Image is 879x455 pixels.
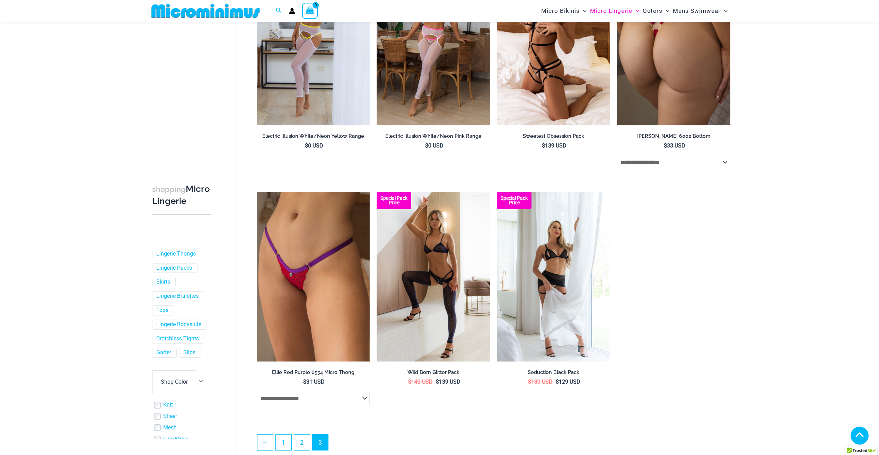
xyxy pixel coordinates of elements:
a: Slips [183,349,195,357]
bdi: 139 USD [528,378,553,385]
a: Lingerie Bralettes [156,293,199,300]
a: Seduction Black 1034 Bra 6034 Bottom 5019 skirt 11 Seduction Black 1034 Bra 6034 Bottom 5019 skir... [497,192,610,362]
span: Outers [643,2,662,20]
bdi: 0 USD [425,142,443,149]
a: Ellie Red Purple 6554 Micro Thong [257,369,370,378]
img: Ellie RedPurple 6554 Micro Thong 04 [257,192,370,362]
span: Micro Bikinis [541,2,580,20]
a: Garter [156,349,171,357]
h2: Sweetest Obsession Pack [497,133,610,140]
span: Menu Toggle [632,2,639,20]
span: $ [305,142,308,149]
a: Tops [156,307,168,314]
bdi: 31 USD [303,378,325,385]
span: Menu Toggle [721,2,728,20]
a: Lingerie Packs [156,265,192,272]
b: Special Pack Price [497,196,531,205]
a: Search icon link [276,7,282,15]
span: $ [664,142,667,149]
a: Sheer [163,413,177,420]
b: Special Pack Price [377,196,411,205]
img: Wild Born Glitter Ink 1122 Top 605 Bottom 552 Tights 02 [377,192,490,362]
a: Mesh [163,424,177,431]
h2: [PERSON_NAME] 6002 Bottom [617,133,730,140]
a: Lingerie Thongs [156,250,196,258]
span: $ [556,378,559,385]
a: Seduction Black Pack [497,369,610,378]
a: Sweetest Obsession Pack [497,133,610,142]
span: Menu Toggle [662,2,669,20]
bdi: 139 USD [542,142,566,149]
a: Fine Mesh [163,436,188,443]
a: Electric Illusion White/Neon Pink Range [377,133,490,142]
a: Micro LingerieMenu ToggleMenu Toggle [588,2,641,20]
h2: Wild Born Glitter Pack [377,369,490,376]
img: Seduction Black 1034 Bra 6034 Bottom 5019 skirt 11 [497,192,610,362]
span: Menu Toggle [580,2,587,20]
bdi: 143 USD [408,378,433,385]
span: - Shop Color [158,378,188,385]
a: View Shopping Cart, empty [302,3,318,19]
a: Ellie RedPurple 6554 Micro Thong 04Ellie RedPurple 6554 Micro Thong 05Ellie RedPurple 6554 Micro ... [257,192,370,362]
a: OutersMenu ToggleMenu Toggle [641,2,671,20]
h3: Micro Lingerie [152,183,211,207]
nav: Site Navigation [538,1,731,21]
a: Page 1 [276,435,291,450]
span: $ [542,142,545,149]
a: ← [257,435,273,450]
a: Knit [163,402,173,409]
h2: Ellie Red Purple 6554 Micro Thong [257,369,370,376]
a: Wild Born Glitter Pack [377,369,490,378]
a: Skirts [156,279,170,286]
a: [PERSON_NAME] 6002 Bottom [617,133,730,142]
span: - Shop Color [152,371,206,393]
a: Lingerie Bodysuits [156,321,201,328]
a: Wild Born Glitter Ink 1122 Top 605 Bottom 552 Tights 02 Wild Born Glitter Ink 1122 Top 605 Bottom... [377,192,490,362]
h2: Electric Illusion White/Neon Pink Range [377,133,490,140]
span: $ [408,378,411,385]
iframe: TrustedSite Certified [152,23,214,162]
bdi: 129 USD [556,378,580,385]
a: Micro BikinisMenu ToggleMenu Toggle [539,2,588,20]
a: Account icon link [289,8,295,14]
img: MM SHOP LOGO FLAT [149,3,263,19]
span: shopping [152,185,186,194]
h2: Electric Illusion White/Neon Yellow Range [257,133,370,140]
bdi: 33 USD [664,142,685,149]
span: Mens Swimwear [673,2,721,20]
nav: Product Pagination [257,434,730,454]
a: Page 2 [294,435,310,450]
span: $ [528,378,531,385]
span: Micro Lingerie [590,2,632,20]
span: Page 3 [313,435,328,450]
a: Crotchless Tights [156,335,199,342]
span: $ [436,378,439,385]
bdi: 139 USD [436,378,460,385]
span: $ [303,378,306,385]
h2: Seduction Black Pack [497,369,610,376]
a: Electric Illusion White/Neon Yellow Range [257,133,370,142]
span: $ [425,142,428,149]
a: Mens SwimwearMenu ToggleMenu Toggle [671,2,729,20]
bdi: 0 USD [305,142,323,149]
span: - Shop Color [152,371,206,393]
